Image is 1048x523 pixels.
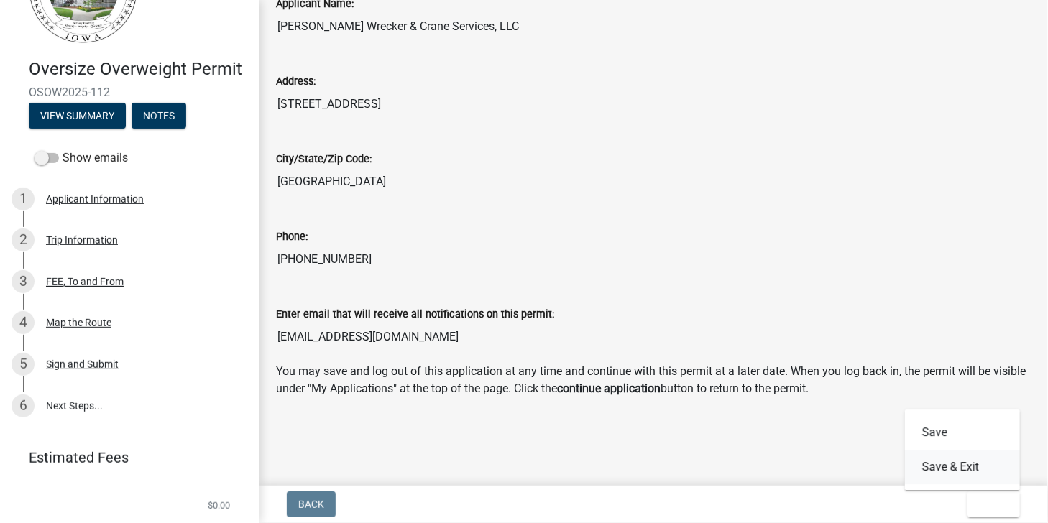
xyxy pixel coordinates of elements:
label: Address: [276,77,316,87]
button: Back [287,491,336,517]
a: Estimated Fees [12,443,236,472]
label: Phone: [276,232,308,242]
div: Trip Information [46,235,118,245]
div: Map the Route [46,318,111,328]
button: Save [905,415,1020,450]
div: 5 [12,353,35,376]
span: $0.00 [208,501,230,510]
div: 6 [12,394,35,417]
div: 3 [12,270,35,293]
button: Save & Exit [905,450,1020,484]
label: City/State/Zip Code: [276,154,372,165]
div: Applicant Information [46,194,144,204]
button: Exit [967,491,1020,517]
div: Sign and Submit [46,359,119,369]
label: Enter email that will receive all notifications on this permit: [276,310,554,320]
div: Exit [905,409,1020,490]
div: FEE, To and From [46,277,124,287]
div: 2 [12,228,35,251]
strong: continue application [557,381,661,395]
button: Notes [132,103,186,129]
wm-modal-confirm: Summary [29,111,126,122]
h4: Oversize Overweight Permit [29,59,247,80]
label: Show emails [35,149,128,167]
div: 4 [12,311,35,334]
wm-modal-confirm: Notes [132,111,186,122]
span: Exit [979,499,1000,510]
p: You may save and log out of this application at any time and continue with this permit at a later... [276,363,1031,397]
span: OSOW2025-112 [29,85,230,99]
span: Back [298,499,324,510]
button: View Summary [29,103,126,129]
div: 1 [12,188,35,210]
